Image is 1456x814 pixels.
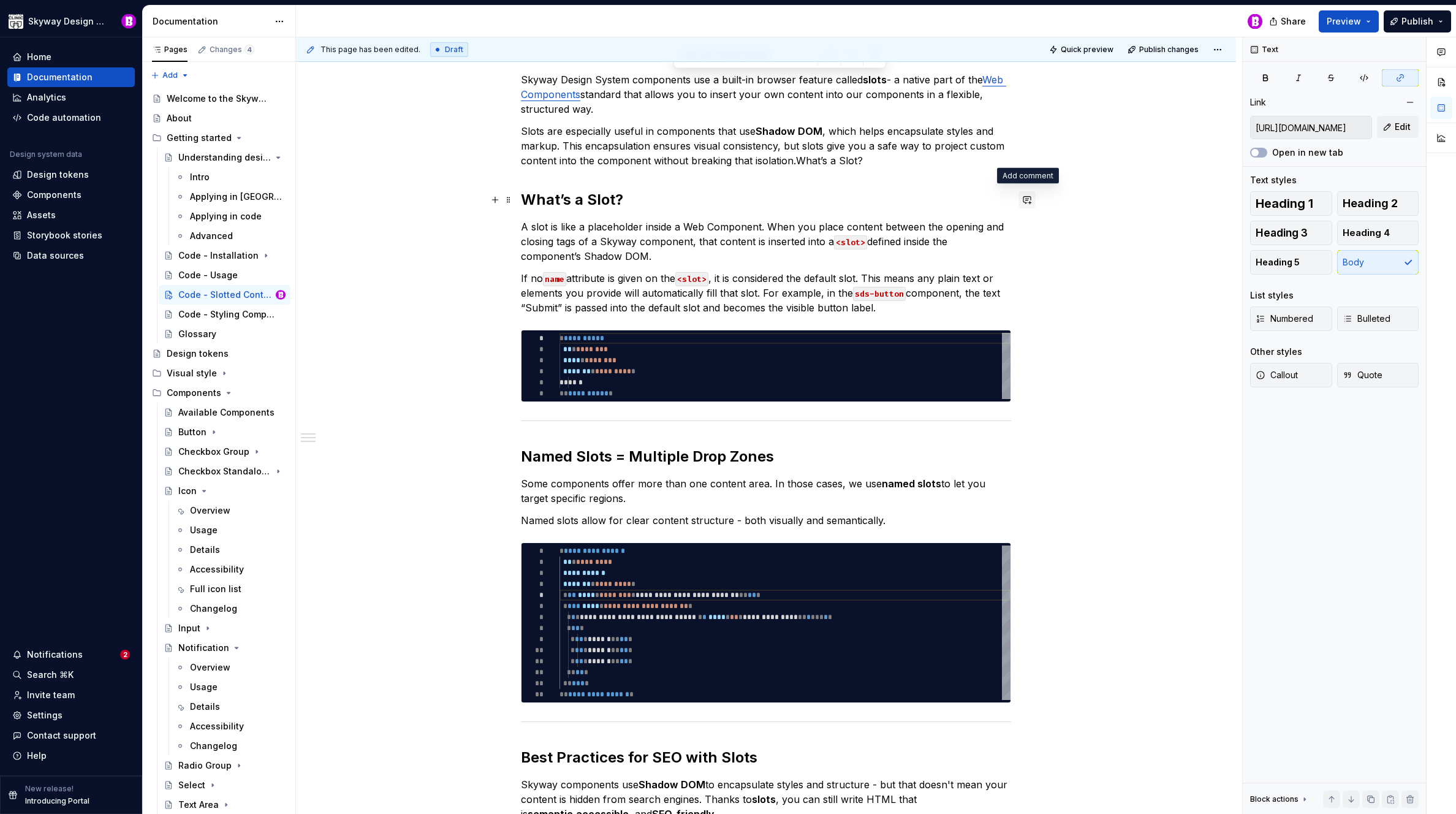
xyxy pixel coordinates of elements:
div: Visual style [167,367,217,379]
div: Applying in code [190,210,262,223]
div: Overview [190,504,230,517]
a: Notification [159,638,290,658]
div: Other styles [1250,346,1302,358]
a: Icon [159,481,290,501]
div: Components [147,383,290,403]
div: Link [1250,96,1266,108]
div: Full icon list [190,583,241,595]
button: Edit [1377,116,1419,138]
div: Intro [190,171,210,183]
button: Quick preview [1045,41,1119,58]
a: Button [159,422,290,442]
a: Changelog [170,599,290,618]
a: Intro [170,167,290,187]
div: Home [27,51,51,63]
span: Callout [1256,369,1298,381]
span: Heading 5 [1256,256,1300,268]
span: Draft [445,45,463,55]
a: Full icon list [170,579,290,599]
a: Design tokens [147,344,290,363]
a: Overview [170,658,290,677]
strong: Shadow DOM [639,778,705,791]
a: Changelog [170,736,290,756]
code: <slot> [834,235,867,249]
p: Skyway Design System components use a built-in browser feature called - a native part of the stan... [521,72,1011,116]
span: Share [1281,15,1306,28]
a: Checkbox Group [159,442,290,462]
button: Share [1263,10,1314,32]
div: Search ⌘K [27,669,74,681]
div: Help [27,750,47,762]
a: Assets [7,205,135,225]
button: Heading 3 [1250,221,1332,245]
div: Understanding design tokens [178,151,271,164]
div: Notification [178,642,229,654]
button: Heading 4 [1337,221,1419,245]
span: Bulleted [1343,313,1390,325]
div: Code - Slotted Content [178,289,273,301]
a: Code - Slotted ContentBobby Davis [159,285,290,305]
a: Advanced [170,226,290,246]
a: Code - Usage [159,265,290,285]
code: sds-button [853,287,906,301]
a: Components [7,185,135,205]
div: Applying in [GEOGRAPHIC_DATA] [190,191,283,203]
button: Skyway Design SystemBobby Davis [2,8,140,34]
h2: Best Practices for SEO with Slots [521,748,1011,767]
div: Settings [27,709,63,721]
a: Code - Styling Components [159,305,290,324]
a: Design tokens [7,165,135,184]
a: Usage [170,520,290,540]
div: List styles [1250,289,1294,302]
a: Details [170,697,290,717]
a: About [147,108,290,128]
a: Storybook stories [7,226,135,245]
div: Usage [190,681,218,693]
a: Input [159,618,290,638]
div: Checkbox Group [178,446,249,458]
img: Bobby Davis [1248,14,1262,29]
div: Icon [178,485,197,497]
a: Data sources [7,246,135,265]
div: Block actions [1250,794,1299,804]
div: Text styles [1250,174,1297,186]
code: <slot> [675,272,708,286]
span: Preview [1327,15,1361,28]
strong: slots [863,74,887,86]
p: Some components offer more than one content area. In those cases, we use to let you target specif... [521,476,1011,506]
div: Advanced [190,230,233,242]
span: Quote [1343,369,1382,381]
a: Radio Group [159,756,290,775]
button: Heading 5 [1250,250,1332,275]
span: Edit [1395,121,1411,133]
span: Heading 2 [1343,197,1398,210]
div: Add comment [997,168,1059,184]
button: Publish changes [1124,41,1204,58]
span: Publish changes [1139,45,1199,55]
code: name [543,272,566,286]
h2: What’s a Slot? [521,190,1011,210]
button: Quote [1337,363,1419,387]
div: Visual style [147,363,290,383]
div: Block actions [1250,791,1310,808]
a: Understanding design tokens [159,148,290,167]
a: Applying in [GEOGRAPHIC_DATA] [170,187,290,207]
span: This page has been edited. [320,45,420,55]
div: Checkbox Standalone [178,465,271,477]
div: Getting started [147,128,290,148]
button: Add [147,67,193,84]
div: Getting started [167,132,232,144]
a: Glossary [159,324,290,344]
button: Notifications2 [7,645,135,664]
a: Invite team [7,685,135,705]
div: Documentation [27,71,93,83]
div: Overview [190,661,230,674]
p: A slot is like a placeholder inside a Web Component. When you place content between the opening a... [521,219,1011,264]
div: Storybook stories [27,229,102,242]
a: Home [7,47,135,67]
div: Code - Styling Components [178,308,279,321]
div: Glossary [178,328,216,340]
p: Introducing Portal [25,796,89,806]
div: Documentation [153,15,268,28]
a: Details [170,540,290,560]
